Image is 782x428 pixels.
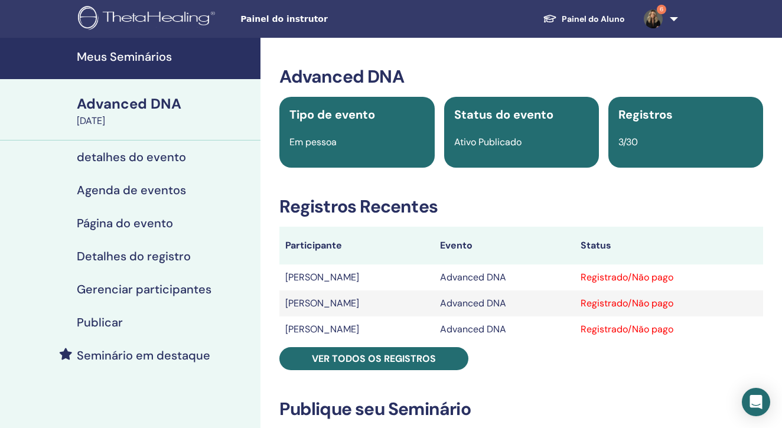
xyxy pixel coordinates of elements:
div: [DATE] [77,114,253,128]
td: [PERSON_NAME] [279,316,434,342]
h3: Registros Recentes [279,196,763,217]
span: Tipo de evento [289,107,375,122]
td: [PERSON_NAME] [279,290,434,316]
span: 3/30 [618,136,638,148]
div: Registrado/Não pago [581,270,757,285]
span: Em pessoa [289,136,337,148]
span: Registros [618,107,673,122]
span: 6 [657,5,666,14]
a: Ver todos os registros [279,347,468,370]
a: Painel do Aluno [533,8,634,30]
h4: Página do evento [77,216,173,230]
th: Evento [434,227,575,264]
div: Advanced DNA [77,94,253,114]
td: Advanced DNA [434,264,575,290]
td: Advanced DNA [434,316,575,342]
h4: Seminário em destaque [77,348,210,362]
span: Painel do instrutor [240,13,418,25]
h4: Gerenciar participantes [77,282,211,296]
div: Open Intercom Messenger [742,388,770,416]
h4: Publicar [77,315,123,329]
th: Participante [279,227,434,264]
h3: Advanced DNA [279,66,763,87]
td: Advanced DNA [434,290,575,316]
span: Ver todos os registros [312,352,436,365]
div: Registrado/Não pago [581,322,757,336]
span: Ativo Publicado [454,136,522,148]
div: Registrado/Não pago [581,296,757,311]
th: Status [575,227,763,264]
a: Advanced DNA[DATE] [70,94,260,128]
h4: Detalhes do registro [77,249,191,263]
td: [PERSON_NAME] [279,264,434,290]
h4: Meus Seminários [77,50,253,64]
img: logo.png [78,6,219,32]
h4: Agenda de eventos [77,183,186,197]
span: Status do evento [454,107,553,122]
img: default.jpg [644,9,663,28]
img: graduation-cap-white.svg [543,14,557,24]
h3: Publique seu Seminário [279,398,763,420]
h4: detalhes do evento [77,150,186,164]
